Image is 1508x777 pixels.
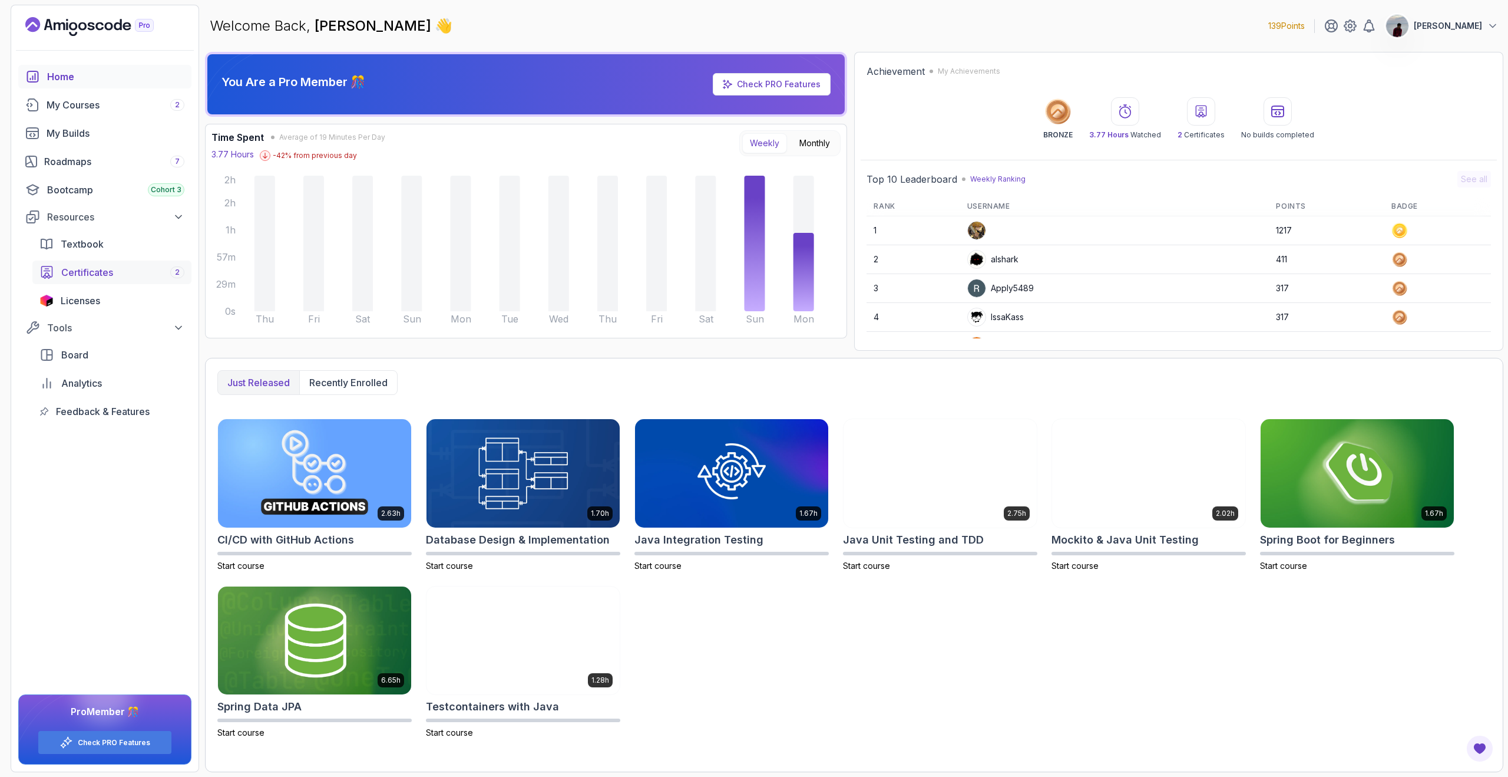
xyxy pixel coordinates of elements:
[1386,15,1408,37] img: user profile image
[737,79,821,89] a: Check PRO Features
[867,172,957,186] h2: Top 10 Leaderboard
[968,251,986,268] img: user profile image
[32,232,191,256] a: textbook
[968,222,986,239] img: user profile image
[25,17,181,36] a: Landing page
[211,130,264,144] h3: Time Spent
[867,64,925,78] h2: Achievement
[18,93,191,117] a: courses
[1043,130,1073,140] p: BRONZE
[968,279,986,297] img: user profile image
[61,348,88,362] span: Board
[1269,197,1384,216] th: Points
[273,151,357,160] p: -42 % from previous day
[501,313,518,325] tspan: Tue
[1052,419,1245,528] img: Mockito & Java Unit Testing card
[843,419,1037,572] a: Java Unit Testing and TDD card2.75hJava Unit Testing and TDDStart course
[1269,332,1384,361] td: 279
[591,676,609,685] p: 1.28h
[18,121,191,145] a: builds
[1385,14,1499,38] button: user profile image[PERSON_NAME]
[47,210,184,224] div: Resources
[175,100,180,110] span: 2
[938,67,1000,76] p: My Achievements
[844,419,1037,528] img: Java Unit Testing and TDD card
[224,174,236,186] tspan: 2h
[47,70,184,84] div: Home
[256,313,274,325] tspan: Thu
[47,183,184,197] div: Bootcamp
[18,317,191,338] button: Tools
[1051,419,1246,572] a: Mockito & Java Unit Testing card2.02hMockito & Java Unit TestingStart course
[381,676,401,685] p: 6.65h
[309,376,388,390] p: Recently enrolled
[426,699,559,715] h2: Testcontainers with Java
[308,313,320,325] tspan: Fri
[61,376,102,390] span: Analytics
[217,561,264,571] span: Start course
[426,727,473,738] span: Start course
[699,313,714,325] tspan: Sat
[32,371,191,395] a: analytics
[47,321,184,335] div: Tools
[426,532,610,548] h2: Database Design & Implementation
[32,289,191,312] a: licenses
[1178,130,1225,140] p: Certificates
[799,509,818,518] p: 1.67h
[967,337,1071,355] div: wildmongoosefb425
[1216,509,1235,518] p: 2.02h
[56,404,150,419] span: Feedback & Features
[1241,130,1314,140] p: No builds completed
[634,532,763,548] h2: Java Integration Testing
[968,337,986,355] img: user profile image
[792,133,838,153] button: Monthly
[967,250,1018,269] div: alshark
[635,419,828,528] img: Java Integration Testing card
[426,586,620,739] a: Testcontainers with Java card1.28hTestcontainers with JavaStart course
[634,561,682,571] span: Start course
[61,294,100,308] span: Licenses
[742,133,787,153] button: Weekly
[426,587,620,695] img: Testcontainers with Java card
[967,308,1024,327] div: IssaKass
[78,738,150,748] a: Check PRO Features
[1269,274,1384,303] td: 317
[1268,20,1305,32] p: 139 Points
[1425,509,1443,518] p: 1.67h
[634,419,829,572] a: Java Integration Testing card1.67hJava Integration TestingStart course
[970,175,1026,184] p: Weekly Ranking
[217,532,354,548] h2: CI/CD with GitHub Actions
[217,251,236,263] tspan: 57m
[217,727,264,738] span: Start course
[867,245,960,274] td: 2
[1051,561,1099,571] span: Start course
[218,419,411,528] img: CI/CD with GitHub Actions card
[175,157,180,166] span: 7
[867,216,960,245] td: 1
[1414,20,1482,32] p: [PERSON_NAME]
[18,150,191,173] a: roadmaps
[591,509,609,518] p: 1.70h
[426,561,473,571] span: Start course
[651,313,663,325] tspan: Fri
[967,279,1034,298] div: Apply5489
[175,268,180,277] span: 2
[1260,561,1307,571] span: Start course
[1457,171,1491,187] button: See all
[225,305,236,317] tspan: 0s
[38,730,172,755] button: Check PRO Features
[793,313,814,325] tspan: Mon
[151,185,181,195] span: Cohort 3
[47,98,184,112] div: My Courses
[960,197,1269,216] th: Username
[549,313,568,325] tspan: Wed
[61,237,104,251] span: Textbook
[315,17,435,34] span: [PERSON_NAME]
[1466,735,1494,763] button: Open Feedback Button
[279,133,385,142] span: Average of 19 Minutes Per Day
[867,274,960,303] td: 3
[210,17,452,35] p: Welcome Back,
[713,73,831,96] a: Check PRO Features
[1007,509,1026,518] p: 2.75h
[224,197,236,209] tspan: 2h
